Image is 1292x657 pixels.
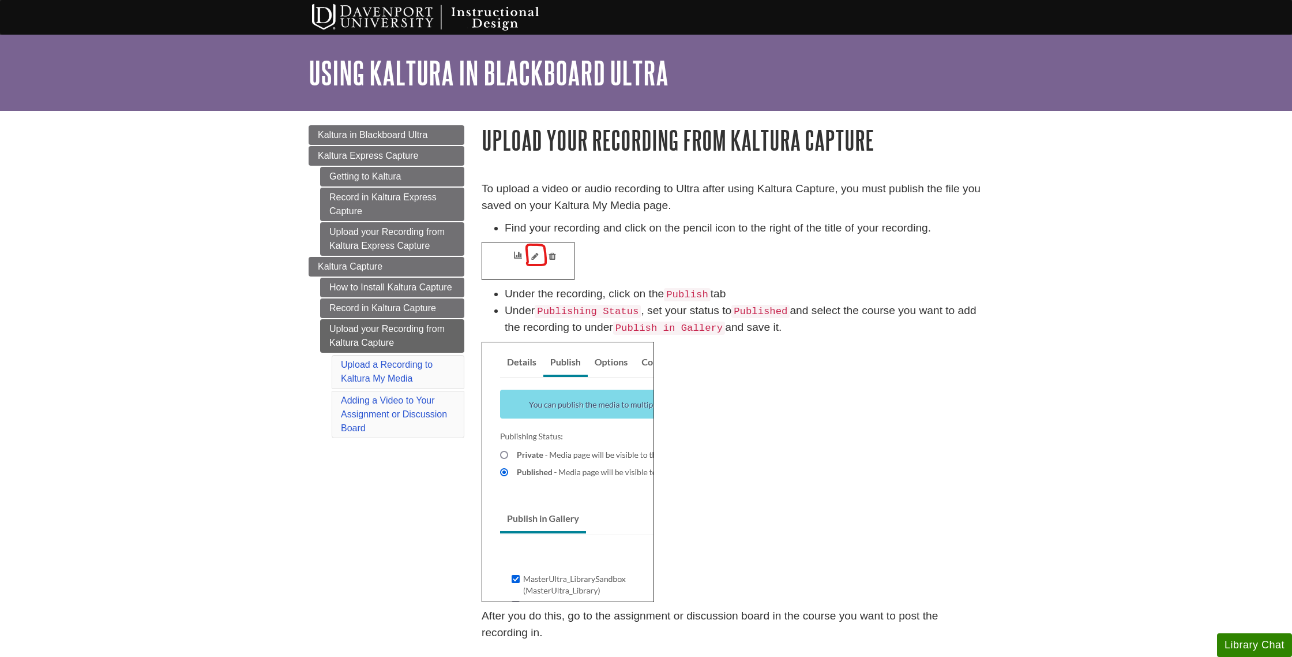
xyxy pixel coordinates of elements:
img: Davenport University Instructional Design [303,3,580,32]
a: Record in Kaltura Express Capture [320,188,464,221]
li: Under the recording, click on the tab [505,286,983,303]
span: Kaltura Express Capture [318,151,418,160]
a: Adding a Video to Your Assignment or Discussion Board [341,395,447,433]
a: Getting to Kaltura [320,167,464,186]
a: Kaltura in Blackboard Ultra [309,125,464,145]
a: Upload a Recording to Kaltura My Media [341,360,433,383]
a: How to Install Kaltura Capture [320,278,464,297]
p: After you do this, go to the assignment or discussion board in the course you want to post the re... [482,608,983,641]
p: To upload a video or audio recording to Ultra after using Kaltura Capture, you must publish the f... [482,181,983,214]
span: Kaltura in Blackboard Ultra [318,130,427,140]
li: Under , set your status to and select the course you want to add the recording to under and save it. [505,303,983,336]
code: Publishing Status [535,305,641,318]
h1: Upload your Recording from Kaltura Capture [482,125,983,155]
a: Upload your Recording from Kaltura Express Capture [320,222,464,256]
img: publish details [482,342,654,602]
a: Kaltura Capture [309,257,464,277]
code: Publish in Gallery [613,322,726,335]
code: Published [731,305,790,318]
code: Publish [664,288,711,301]
button: Library Chat [1217,633,1292,657]
a: Upload your Recording from Kaltura Capture [320,319,464,353]
a: Kaltura Express Capture [309,146,464,166]
img: pencil icon [482,242,574,280]
a: Using Kaltura in Blackboard Ultra [309,55,668,91]
div: Guide Page Menu [309,125,464,441]
li: Find your recording and click on the pencil icon to the right of the title of your recording. [505,220,983,237]
span: Kaltura Capture [318,262,382,271]
a: Record in Kaltura Capture [320,298,464,318]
